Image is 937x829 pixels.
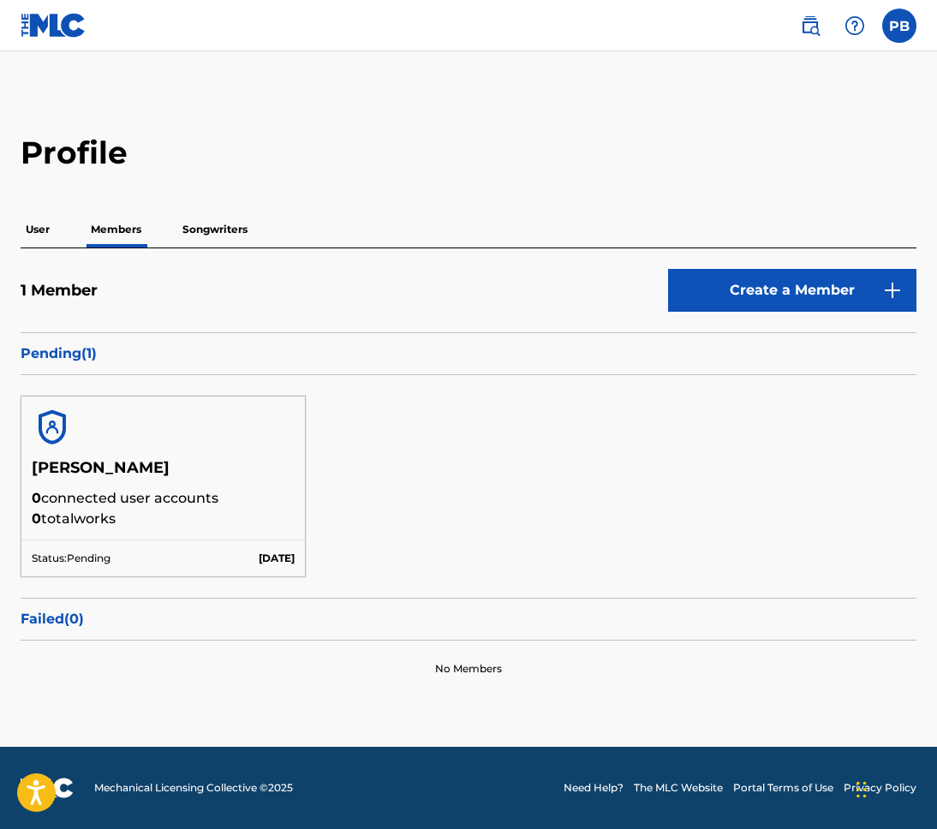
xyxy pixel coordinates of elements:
[94,780,293,796] span: Mechanical Licensing Collective © 2025
[21,281,98,301] h5: 1 Member
[86,212,146,248] p: Members
[838,9,872,43] div: Help
[177,212,253,248] p: Songwriters
[32,488,295,509] p: connected user accounts
[844,15,865,36] img: help
[793,9,827,43] a: Public Search
[844,780,916,796] a: Privacy Policy
[564,780,624,796] a: Need Help?
[856,764,867,815] div: Drag
[32,407,73,448] img: account
[21,778,74,798] img: logo
[32,490,41,506] span: 0
[882,9,916,43] div: User Menu
[32,551,110,566] p: Status: Pending
[21,134,916,172] h2: Profile
[851,747,937,829] iframe: Chat Widget
[733,780,833,796] a: Portal Terms of Use
[668,269,916,312] a: Create a Member
[259,551,295,566] p: [DATE]
[882,280,903,301] img: 9d2ae6d4665cec9f34b9.svg
[32,510,41,527] span: 0
[21,212,55,248] p: User
[889,552,937,690] iframe: Resource Center
[32,458,295,488] h5: [PERSON_NAME]
[634,780,723,796] a: The MLC Website
[21,609,916,629] p: Failed ( 0 )
[21,343,916,364] p: Pending ( 1 )
[21,13,87,38] img: MLC Logo
[435,661,502,677] p: No Members
[800,15,821,36] img: search
[32,509,295,529] p: total works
